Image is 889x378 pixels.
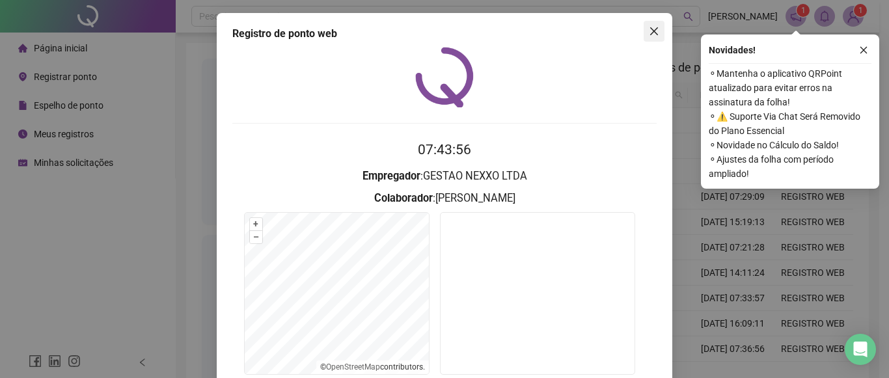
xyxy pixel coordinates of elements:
[232,190,657,207] h3: : [PERSON_NAME]
[415,47,474,107] img: QRPoint
[232,26,657,42] div: Registro de ponto web
[709,66,871,109] span: ⚬ Mantenha o aplicativo QRPoint atualizado para evitar erros na assinatura da folha!
[326,362,380,371] a: OpenStreetMap
[859,46,868,55] span: close
[709,109,871,138] span: ⚬ ⚠️ Suporte Via Chat Será Removido do Plano Essencial
[374,192,433,204] strong: Colaborador
[250,218,262,230] button: +
[709,138,871,152] span: ⚬ Novidade no Cálculo do Saldo!
[320,362,425,371] li: © contributors.
[649,26,659,36] span: close
[709,152,871,181] span: ⚬ Ajustes da folha com período ampliado!
[250,231,262,243] button: –
[232,168,657,185] h3: : GESTAO NEXXO LTDA
[418,142,471,157] time: 07:43:56
[709,43,756,57] span: Novidades !
[845,334,876,365] div: Open Intercom Messenger
[644,21,664,42] button: Close
[362,170,420,182] strong: Empregador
